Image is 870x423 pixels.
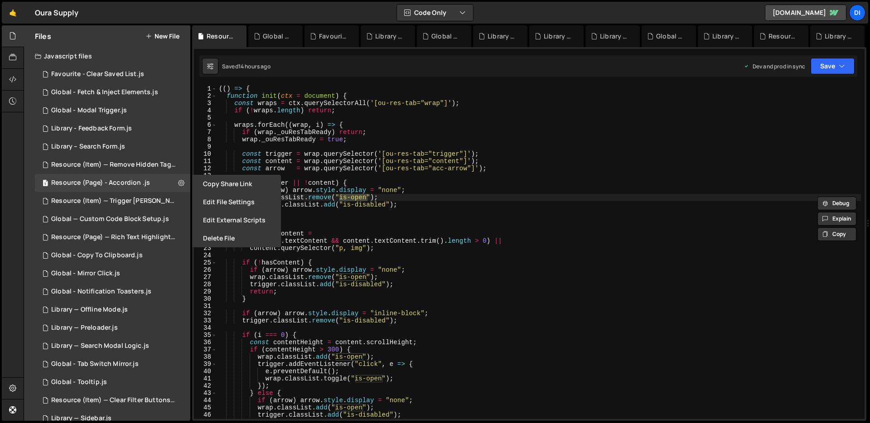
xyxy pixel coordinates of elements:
button: New File [145,33,179,40]
div: 12 [194,165,217,172]
div: 11 [194,158,217,165]
div: 13 [194,172,217,179]
div: Library — Sidebar.js [51,414,111,423]
div: 46 [194,411,217,418]
div: 41 [194,375,217,382]
div: 6 [194,121,217,129]
div: 14937/44585.js [35,283,190,301]
div: 14937/45953.js [35,174,190,192]
div: Global - Modal Trigger.js [51,106,127,115]
button: Copy [817,227,856,241]
div: 32 [194,310,217,317]
div: Library — Theme Toggle.js [544,32,573,41]
div: 44 [194,397,217,404]
div: Library — Offline Mode.js [51,306,128,314]
h2: Files [35,31,51,41]
div: 27 [194,274,217,281]
div: 35 [194,332,217,339]
div: Resource (Item) — Trigger [PERSON_NAME] on Save.js [51,197,176,205]
div: 14937/44281.js [35,210,190,228]
div: Global - Tab Switch Mirror.js [656,32,685,41]
button: Edit File Settings [192,193,281,211]
div: Favourite - Clear Saved List.js [319,32,348,41]
div: 14937/44562.js [35,373,190,391]
div: 8 [194,136,217,143]
button: Debug [817,197,856,210]
button: Edit External Scripts [192,211,281,229]
div: Saved [222,62,271,70]
div: Library - Feedback Form.js [51,125,132,133]
div: 14937/44471.js [35,264,190,283]
div: 39 [194,361,217,368]
div: Global - Mirror Click.js [51,269,120,278]
div: 14937/44582.js [35,246,190,264]
div: 14937/45625.js [35,120,190,138]
div: 29 [194,288,217,295]
div: 42 [194,382,217,389]
span: 1 [43,180,48,187]
div: Resource (Page) - Accordion .js [207,32,236,41]
div: 23 [194,245,217,252]
div: Resource (Item) — Clear Filter Buttons.js [51,396,176,404]
div: 14937/45456.js [35,138,190,156]
div: 37 [194,346,217,353]
div: 14937/44975.js [35,355,190,373]
div: 26 [194,266,217,274]
div: Resource (Page) — Rich Text Highlight Pill.js [51,233,176,241]
div: Favourite - Clear Saved List.js [51,70,144,78]
div: 45 [194,404,217,411]
div: Global - Fetch & Inject Elements.js [51,88,158,96]
div: 14 hours ago [238,62,271,70]
a: [DOMAIN_NAME] [765,5,846,21]
div: 14937/43535.js [35,156,193,174]
div: Dev and prod in sync [744,62,805,70]
div: 40 [194,368,217,375]
div: 24 [194,252,217,259]
div: Global - Notification Toasters.js [51,288,151,296]
button: Delete File [192,229,281,247]
div: Library — Preloader.js [51,324,118,332]
div: 34 [194,324,217,332]
div: Global - Modal Trigger.js [431,32,460,41]
button: Explain [817,212,856,226]
div: Global - Copy To Clipboard.js [51,251,143,260]
a: Di [849,5,865,21]
div: 14937/43958.js [35,319,190,337]
div: 31 [194,303,217,310]
div: Library — Search Modal Logic.js [51,342,149,350]
div: Global — Custom Code Block Setup.js [51,215,169,223]
div: 10 [194,150,217,158]
div: 4 [194,107,217,114]
div: Library – Search Form.js [488,32,517,41]
div: Library — Sidebar Mobile.js [825,32,854,41]
div: Resource (Item) — Remove Hidden Tags on Load.js [51,161,176,169]
div: 14937/43376.js [35,391,193,409]
div: 36 [194,339,217,346]
div: Oura Supply [35,7,78,18]
div: Resource (Page) — Rich Text Highlight Pill.js [768,32,797,41]
div: 33 [194,317,217,324]
div: 14937/45672.js [35,65,190,83]
div: Global - Tooltip.js [51,378,107,386]
div: Global - Fetch & Inject Elements.js [263,32,292,41]
div: Javascript files [24,47,190,65]
div: 25 [194,259,217,266]
div: 14937/44586.js [35,301,190,319]
div: Library - Feedback Form.js [375,32,404,41]
div: 14937/44851.js [35,337,190,355]
div: Library – Search Form.js [51,143,125,151]
div: Library — Sidebar.js [600,32,629,41]
div: 3 [194,100,217,107]
div: 28 [194,281,217,288]
div: 38 [194,353,217,361]
div: Library — Search Modal Logic.js [712,32,741,41]
div: 14937/45544.js [35,101,190,120]
div: 14937/43515.js [35,192,193,210]
div: 1 [194,85,217,92]
button: Save [811,58,855,74]
div: Global - Tab Switch Mirror.js [51,360,139,368]
div: Resource (Page) - Accordion .js [51,179,150,187]
div: 5 [194,114,217,121]
div: 9 [194,143,217,150]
